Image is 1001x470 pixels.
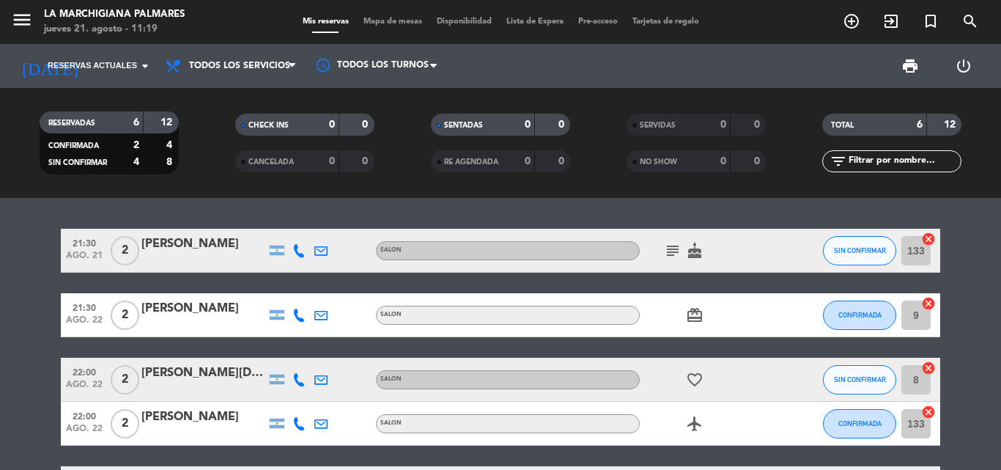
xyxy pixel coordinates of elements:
[720,156,726,166] strong: 0
[329,120,335,130] strong: 0
[444,158,498,166] span: RE AGENDADA
[558,120,567,130] strong: 0
[111,301,139,330] span: 2
[66,315,103,332] span: ago. 22
[48,159,107,166] span: SIN CONFIRMAR
[133,157,139,167] strong: 4
[664,242,682,260] i: subject
[921,405,936,419] i: cancel
[937,44,990,88] div: LOG OUT
[380,247,402,253] span: SALON
[834,375,886,383] span: SIN CONFIRMAR
[380,420,402,426] span: SALON
[66,234,103,251] span: 21:30
[838,419,882,427] span: CONFIRMADA
[830,153,847,170] i: filter_list
[823,365,896,394] button: SIN CONFIRMAR
[44,22,185,37] div: jueves 21. agosto - 11:19
[141,235,266,254] div: [PERSON_NAME]
[921,361,936,375] i: cancel
[686,415,703,433] i: airplanemode_active
[499,18,571,26] span: Lista de Espera
[141,299,266,318] div: [PERSON_NAME]
[66,251,103,268] span: ago. 21
[525,120,531,130] strong: 0
[295,18,356,26] span: Mis reservas
[48,59,137,73] span: Reservas actuales
[944,120,958,130] strong: 12
[362,156,371,166] strong: 0
[823,301,896,330] button: CONFIRMADA
[754,156,763,166] strong: 0
[133,117,139,128] strong: 6
[248,122,289,129] span: CHECK INS
[44,7,185,22] div: La Marchigiana Palmares
[66,407,103,424] span: 22:00
[625,18,706,26] span: Tarjetas de regalo
[847,153,961,169] input: Filtrar por nombre...
[362,120,371,130] strong: 0
[66,363,103,380] span: 22:00
[686,242,703,260] i: cake
[901,57,919,75] span: print
[444,122,483,129] span: SENTADAS
[823,409,896,438] button: CONFIRMADA
[380,376,402,382] span: SALON
[834,246,886,254] span: SIN CONFIRMAR
[640,122,676,129] span: SERVIDAS
[831,122,854,129] span: TOTAL
[380,312,402,317] span: SALON
[111,236,139,265] span: 2
[917,120,923,130] strong: 6
[356,18,429,26] span: Mapa de mesas
[189,61,290,71] span: Todos los servicios
[11,9,33,36] button: menu
[66,298,103,315] span: 21:30
[823,236,896,265] button: SIN CONFIRMAR
[166,157,175,167] strong: 8
[329,156,335,166] strong: 0
[640,158,677,166] span: NO SHOW
[141,364,266,383] div: [PERSON_NAME][DEMOGRAPHIC_DATA]
[133,140,139,150] strong: 2
[11,9,33,31] i: menu
[141,408,266,427] div: [PERSON_NAME]
[166,140,175,150] strong: 4
[66,424,103,441] span: ago. 22
[111,409,139,438] span: 2
[525,156,531,166] strong: 0
[686,371,703,389] i: favorite_border
[754,120,763,130] strong: 0
[11,50,89,82] i: [DATE]
[882,12,900,30] i: exit_to_app
[429,18,499,26] span: Disponibilidad
[921,296,936,311] i: cancel
[558,156,567,166] strong: 0
[921,232,936,246] i: cancel
[48,120,95,127] span: RESERVADAS
[955,57,972,75] i: power_settings_new
[838,311,882,319] span: CONFIRMADA
[248,158,294,166] span: CANCELADA
[961,12,979,30] i: search
[111,365,139,394] span: 2
[686,306,703,324] i: card_giftcard
[922,12,939,30] i: turned_in_not
[48,142,99,150] span: CONFIRMADA
[160,117,175,128] strong: 12
[571,18,625,26] span: Pre-acceso
[720,120,726,130] strong: 0
[66,380,103,397] span: ago. 22
[843,12,860,30] i: add_circle_outline
[136,57,154,75] i: arrow_drop_down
